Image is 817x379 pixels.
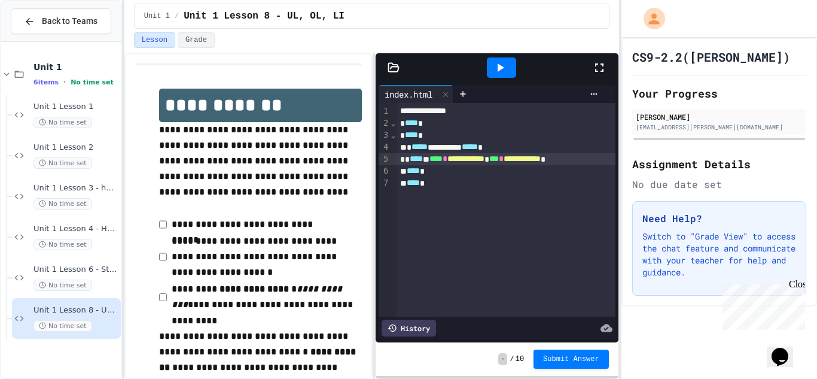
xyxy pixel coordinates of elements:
[71,78,114,86] span: No time set
[379,117,391,129] div: 2
[631,5,668,32] div: My Account
[42,15,97,28] span: Back to Teams
[33,78,59,86] span: 6 items
[33,305,118,316] span: Unit 1 Lesson 8 - UL, OL, LI
[33,265,118,275] span: Unit 1 Lesson 6 - Station 1 Build
[642,231,796,278] p: Switch to "Grade View" to access the chat feature and communicate with your teacher for help and ...
[379,153,391,165] div: 5
[379,88,438,101] div: index.html
[33,102,118,112] span: Unit 1 Lesson 1
[632,177,806,192] div: No due date set
[636,123,803,132] div: [EMAIL_ADDRESS][PERSON_NAME][DOMAIN_NAME]
[516,354,524,364] span: 10
[379,129,391,141] div: 3
[33,117,92,128] span: No time set
[632,48,790,65] h1: CS9-2.2([PERSON_NAME])
[379,177,391,189] div: 7
[33,280,92,291] span: No time set
[379,85,453,103] div: index.html
[11,8,111,34] button: Back to Teams
[134,32,175,48] button: Lesson
[33,239,92,250] span: No time set
[391,130,397,140] span: Fold line
[379,165,391,177] div: 6
[534,350,609,369] button: Submit Answer
[379,141,391,153] div: 4
[33,320,92,332] span: No time set
[33,224,118,234] span: Unit 1 Lesson 4 - Headlines Lab
[33,62,118,72] span: Unit 1
[767,331,805,367] iframe: chat widget
[178,32,215,48] button: Grade
[632,156,806,172] h2: Assignment Details
[642,211,796,226] h3: Need Help?
[144,11,170,21] span: Unit 1
[543,354,599,364] span: Submit Answer
[498,353,507,365] span: -
[175,11,179,21] span: /
[5,5,83,76] div: Chat with us now!Close
[718,279,805,330] iframe: chat widget
[632,85,806,102] h2: Your Progress
[33,142,118,153] span: Unit 1 Lesson 2
[379,105,391,117] div: 1
[391,118,397,128] span: Fold line
[33,183,118,193] span: Unit 1 Lesson 3 - heading and paragraph tags
[184,9,345,23] span: Unit 1 Lesson 8 - UL, OL, LI
[382,320,436,336] div: History
[510,354,514,364] span: /
[33,157,92,169] span: No time set
[33,198,92,210] span: No time set
[63,77,66,87] span: •
[636,111,803,122] div: [PERSON_NAME]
